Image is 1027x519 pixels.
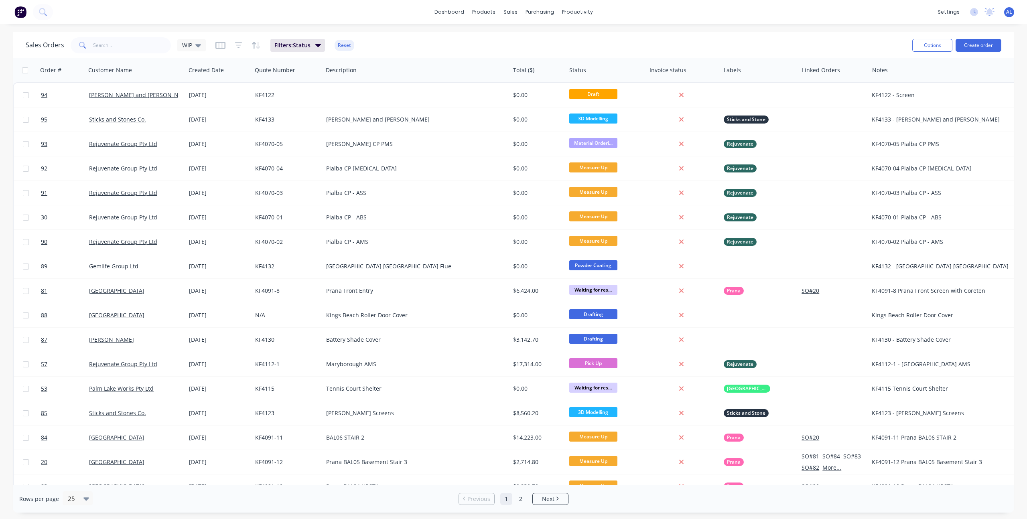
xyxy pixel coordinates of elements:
span: 88 [41,311,47,319]
a: 53 [41,377,89,401]
div: Description [326,66,357,74]
div: [DATE] [189,189,249,197]
button: SO#84 [822,452,840,460]
div: $0.00 [513,189,560,197]
a: Rejuvenate Group Pty Ltd [89,238,157,245]
span: Rejuvenate [727,213,753,221]
a: Rejuvenate Group Pty Ltd [89,189,157,197]
div: [DATE] [189,458,249,466]
div: KF4091-11 [255,434,317,442]
a: [GEOGRAPHIC_DATA] [89,458,144,466]
div: Kings Beach Roller Door Cover [326,311,498,319]
a: dashboard [430,6,468,18]
a: Page 1 is your current page [500,493,512,505]
button: SO#81 [802,452,819,460]
div: [DATE] [189,164,249,172]
button: Sticks and Stone [724,409,769,417]
a: [GEOGRAPHIC_DATA] [89,311,144,319]
button: Rejuvenate [724,189,757,197]
div: [PERSON_NAME] and [PERSON_NAME] [326,116,498,124]
button: Rejuvenate [724,238,757,246]
a: Palm Lake Works Pty Ltd [89,385,154,392]
span: Drafting [569,334,617,344]
a: [PERSON_NAME] and [PERSON_NAME] [89,91,193,99]
div: [DATE] [189,360,249,368]
button: Prana [724,458,744,466]
button: Rejuvenate [724,140,757,148]
input: Search... [93,37,171,53]
div: [DATE] [189,116,249,124]
span: Drafting [569,309,617,319]
span: 90 [41,238,47,246]
a: Rejuvenate Group Pty Ltd [89,164,157,172]
div: KF4070-03 [255,189,317,197]
a: 88 [41,303,89,327]
span: Measure Up [569,456,617,466]
span: Prana [727,458,741,466]
div: settings [934,6,964,18]
button: [GEOGRAPHIC_DATA] [724,385,770,393]
span: 91 [41,189,47,197]
div: KF4070-01 Pialba CP - ABS [872,213,1018,221]
div: $17,314.00 [513,360,560,368]
div: [DATE] [189,311,249,319]
span: Prana [727,434,741,442]
div: KF4130 [255,336,317,344]
span: Waiting for res... [569,383,617,393]
div: $0.00 [513,385,560,393]
div: KF4112-1 [255,360,317,368]
div: [DATE] [189,238,249,246]
div: [PERSON_NAME] Screens [326,409,498,417]
button: Filters:Status [270,39,325,52]
ul: Pagination [455,493,572,505]
div: $0.00 [513,238,560,246]
a: [GEOGRAPHIC_DATA] [89,434,144,441]
a: 91 [41,181,89,205]
div: [PERSON_NAME] CP PMS [326,140,498,148]
div: $3,142.70 [513,336,560,344]
div: Pialba CP - ASS [326,189,498,197]
a: Sticks and Stones Co. [89,409,146,417]
div: KF4091-12 [255,458,317,466]
span: Measure Up [569,432,617,442]
div: $8,560.20 [513,409,560,417]
span: 83 [41,483,47,491]
span: Prana [727,483,741,491]
span: Measure Up [569,162,617,172]
div: [DATE] [189,213,249,221]
div: KF4112-1 - [GEOGRAPHIC_DATA] AMS [872,360,1018,368]
div: Pialba CP [MEDICAL_DATA] [326,164,498,172]
div: KF4070-02 [255,238,317,246]
span: Previous [467,495,490,503]
span: Measure Up [569,480,617,491]
span: Pick Up [569,358,617,368]
a: 90 [41,230,89,254]
span: 85 [41,409,47,417]
div: KF4132 - [GEOGRAPHIC_DATA] [GEOGRAPHIC_DATA] [872,262,1018,270]
div: $6,424.00 [513,287,560,295]
div: [DATE] [189,409,249,417]
span: 3D Modelling [569,114,617,124]
a: Previous page [459,495,494,503]
div: Battery Shade Cover [326,336,498,344]
div: BAL06 STAIR 2 [326,434,498,442]
div: KF4133 - [PERSON_NAME] and [PERSON_NAME] [872,116,1018,124]
a: 81 [41,279,89,303]
span: 95 [41,116,47,124]
button: Prana [724,287,744,295]
div: products [468,6,499,18]
button: SO#83 [843,452,861,460]
div: KF4122 - Screen [872,91,1018,99]
button: SO#82 [802,464,819,472]
div: KF4070-03 Pialba CP - ASS [872,189,1018,197]
span: Rejuvenate [727,360,753,368]
div: KF4091-10 Prana BAL04 HRST1 [872,483,1018,491]
div: KF4123 - [PERSON_NAME] Screens [872,409,1018,417]
span: 57 [41,360,47,368]
button: Options [912,39,952,52]
span: Rejuvenate [727,189,753,197]
button: Prana [724,483,744,491]
button: SO#20 [802,287,819,295]
div: N/A [255,311,317,319]
div: Invoice status [649,66,686,74]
